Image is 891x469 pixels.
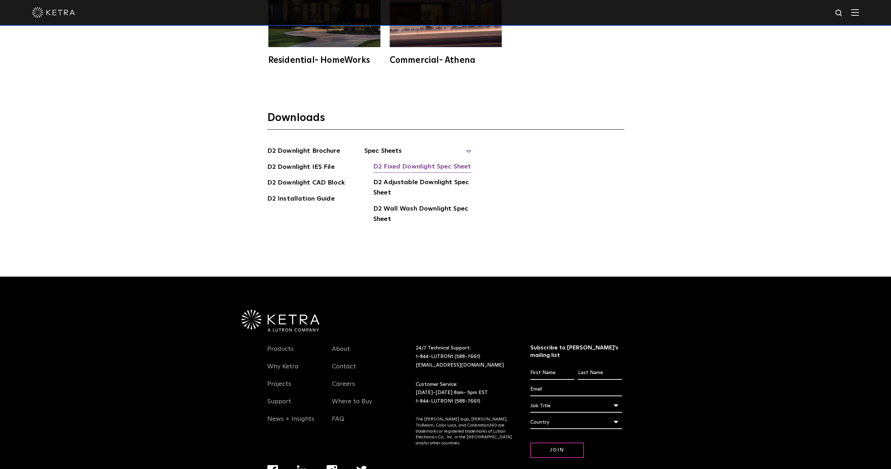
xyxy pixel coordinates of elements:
a: About [332,345,350,362]
a: News + Insights [267,415,314,432]
div: Commercial- Athena [390,56,502,65]
img: Ketra-aLutronCo_White_RGB [242,310,319,332]
a: D2 Installation Guide [267,194,335,205]
a: D2 Fixed Downlight Spec Sheet [373,162,471,173]
a: D2 Downlight CAD Block [267,178,345,189]
a: Careers [332,380,355,397]
img: Hamburger%20Nav.svg [851,9,859,16]
input: First Name [530,366,574,380]
a: D2 Wall Wash Downlight Spec Sheet [373,204,471,226]
div: Residential- HomeWorks [268,56,380,65]
img: search icon [835,9,844,18]
a: Support [267,398,291,414]
a: Why Ketra [267,363,299,379]
div: Navigation Menu [332,344,386,432]
a: FAQ [332,415,344,432]
a: Products [267,345,294,362]
div: Job Title [530,399,622,413]
a: Projects [267,380,291,397]
p: Customer Service: [DATE]-[DATE] 8am- 5pm EST [416,380,512,406]
a: 1-844-LUTRON1 (588-7661) [416,354,480,359]
a: 1-844-LUTRON1 (588-7661) [416,399,480,404]
h3: Subscribe to [PERSON_NAME]’s mailing list [530,344,622,359]
div: Country [530,415,622,429]
a: D2 Adjustable Downlight Spec Sheet [373,177,471,199]
p: 24/7 Technical Support: [416,344,512,369]
p: The [PERSON_NAME] logo, [PERSON_NAME], TruBeam, Color Lock, and Calibration360 are trademarks or ... [416,417,512,447]
a: Where to Buy [332,398,372,414]
input: Join [530,443,584,458]
img: ketra-logo-2019-white [32,7,75,18]
a: Contact [332,363,356,379]
div: Navigation Menu [267,344,322,432]
span: Spec Sheets [364,146,471,162]
input: Last Name [578,366,622,380]
input: Email [530,383,622,396]
a: D2 Downlight IES File [267,162,335,173]
h3: Downloads [267,111,624,130]
a: D2 Downlight Brochure [267,146,340,157]
a: [EMAIL_ADDRESS][DOMAIN_NAME] [416,363,504,368]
